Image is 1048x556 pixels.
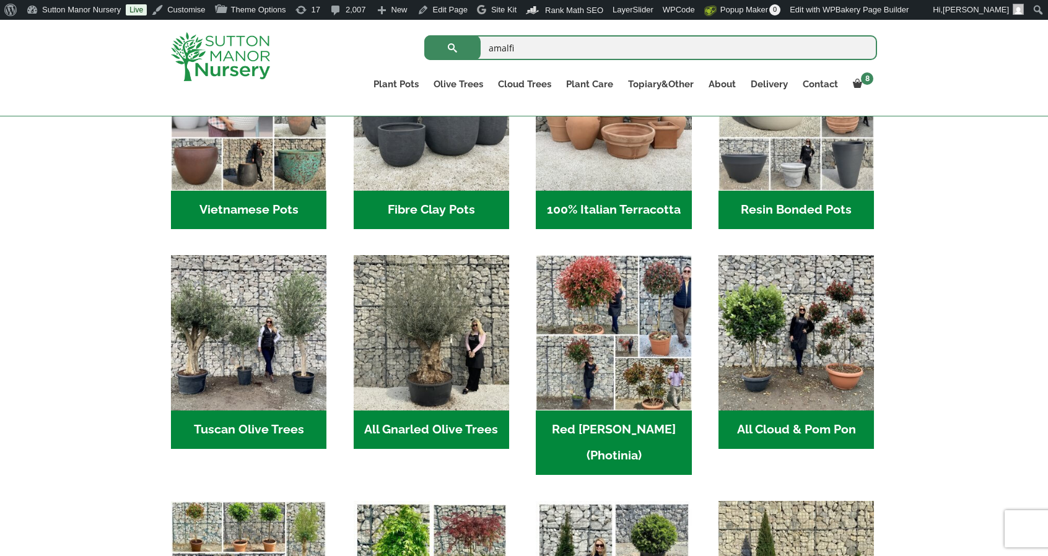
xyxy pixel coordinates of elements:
h2: All Cloud & Pom Pon [718,410,874,449]
a: Plant Pots [366,76,426,93]
a: Contact [795,76,845,93]
span: Site Kit [491,5,517,14]
a: Olive Trees [426,76,491,93]
span: Rank Math SEO [545,6,603,15]
a: About [701,76,743,93]
h2: Red [PERSON_NAME] (Photinia) [536,410,691,475]
a: Visit product category Vietnamese Pots [171,35,326,229]
a: Visit product category 100% Italian Terracotta [536,35,691,229]
a: Topiary&Other [621,76,701,93]
a: Plant Care [559,76,621,93]
h2: Vietnamese Pots [171,191,326,229]
a: Visit product category All Gnarled Olive Trees [354,255,509,449]
a: Delivery [743,76,795,93]
span: [PERSON_NAME] [943,5,1009,14]
img: Home - A124EB98 0980 45A7 B835 C04B779F7765 [718,255,874,410]
h2: Resin Bonded Pots [718,191,874,229]
a: 8 [845,76,877,93]
h2: 100% Italian Terracotta [536,191,691,229]
img: Home - 7716AD77 15EA 4607 B135 B37375859F10 [171,255,326,410]
img: logo [171,32,270,81]
span: 0 [769,4,780,15]
input: Search... [424,35,877,60]
img: Home - F5A23A45 75B5 4929 8FB2 454246946332 [536,255,691,410]
img: Home - 5833C5B7 31D0 4C3A 8E42 DB494A1738DB [354,255,509,410]
a: Visit product category Red Robin (Photinia) [536,255,691,475]
span: 8 [861,72,873,85]
a: Visit product category All Cloud & Pom Pon [718,255,874,449]
a: Visit product category Fibre Clay Pots [354,35,509,229]
a: Live [126,4,147,15]
a: Cloud Trees [491,76,559,93]
a: Visit product category Resin Bonded Pots [718,35,874,229]
h2: Tuscan Olive Trees [171,410,326,449]
h2: Fibre Clay Pots [354,191,509,229]
a: Visit product category Tuscan Olive Trees [171,255,326,449]
h2: All Gnarled Olive Trees [354,410,509,449]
